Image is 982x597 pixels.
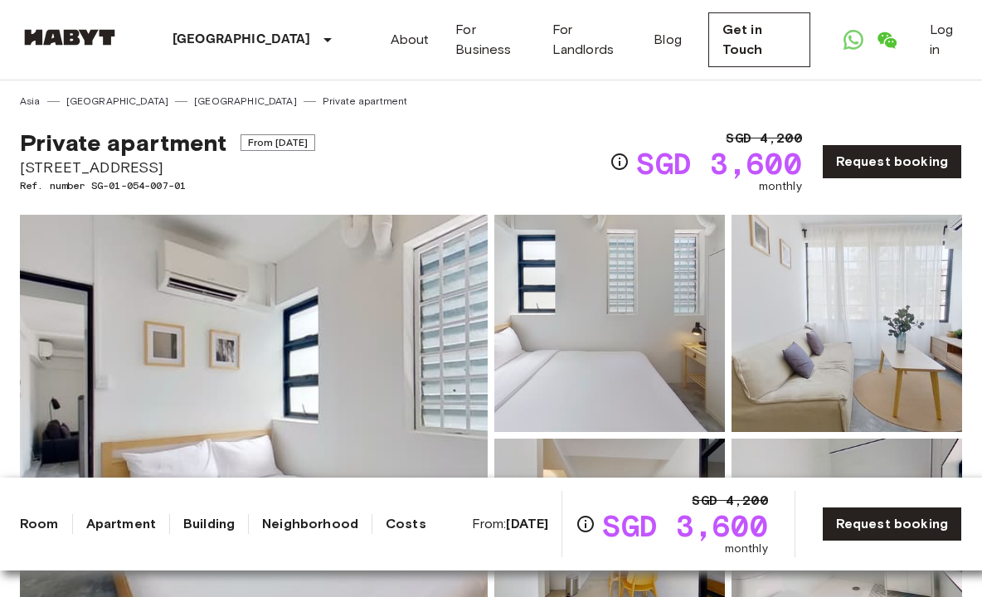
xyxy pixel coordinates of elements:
[194,94,297,109] a: [GEOGRAPHIC_DATA]
[837,23,870,56] a: Open WhatsApp
[654,30,682,50] a: Blog
[725,541,768,557] span: monthly
[610,152,630,172] svg: Check cost overview for full price breakdown. Please note that discounts apply to new joiners onl...
[241,134,316,151] span: From [DATE]
[506,516,548,531] b: [DATE]
[494,215,725,432] img: Picture of unit SG-01-054-007-01
[66,94,169,109] a: [GEOGRAPHIC_DATA]
[323,94,408,109] a: Private apartment
[262,514,358,534] a: Neighborhood
[455,20,525,60] a: For Business
[576,514,596,534] svg: Check cost overview for full price breakdown. Please note that discounts apply to new joiners onl...
[20,129,227,157] span: Private apartment
[173,30,311,50] p: [GEOGRAPHIC_DATA]
[86,514,156,534] a: Apartment
[472,515,549,533] span: From:
[552,20,628,60] a: For Landlords
[602,511,767,541] span: SGD 3,600
[20,29,119,46] img: Habyt
[20,178,315,193] span: Ref. number SG-01-054-007-01
[726,129,801,148] span: SGD 4,200
[20,514,59,534] a: Room
[822,144,962,179] a: Request booking
[391,30,430,50] a: About
[759,178,802,195] span: monthly
[822,507,962,541] a: Request booking
[930,20,963,60] a: Log in
[386,514,426,534] a: Costs
[708,12,810,67] a: Get in Touch
[20,94,41,109] a: Asia
[692,491,767,511] span: SGD 4,200
[870,23,903,56] a: Open WeChat
[636,148,801,178] span: SGD 3,600
[183,514,235,534] a: Building
[732,215,962,432] img: Picture of unit SG-01-054-007-01
[20,157,315,178] span: [STREET_ADDRESS]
